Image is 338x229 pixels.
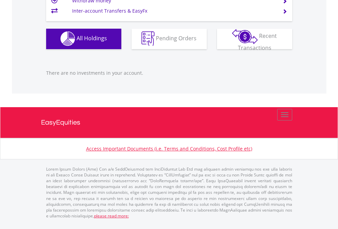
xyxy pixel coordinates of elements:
a: EasyEquities [41,107,297,138]
a: please read more: [94,213,129,219]
span: All Holdings [77,34,107,42]
button: All Holdings [46,29,121,49]
p: Lorem Ipsum Dolors (Ame) Con a/e SeddOeiusmod tem InciDiduntut Lab Etd mag aliquaen admin veniamq... [46,166,292,219]
img: holdings-wht.png [60,31,75,46]
td: Inter-account Transfers & EasyFx [72,6,274,16]
a: Access Important Documents (i.e. Terms and Conditions, Cost Profile etc) [86,145,252,152]
p: There are no investments in your account. [46,70,292,76]
button: Recent Transactions [217,29,292,49]
img: pending_instructions-wht.png [141,31,154,46]
span: Pending Orders [156,34,197,42]
img: transactions-zar-wht.png [232,29,258,44]
span: Recent Transactions [238,32,277,52]
button: Pending Orders [132,29,207,49]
